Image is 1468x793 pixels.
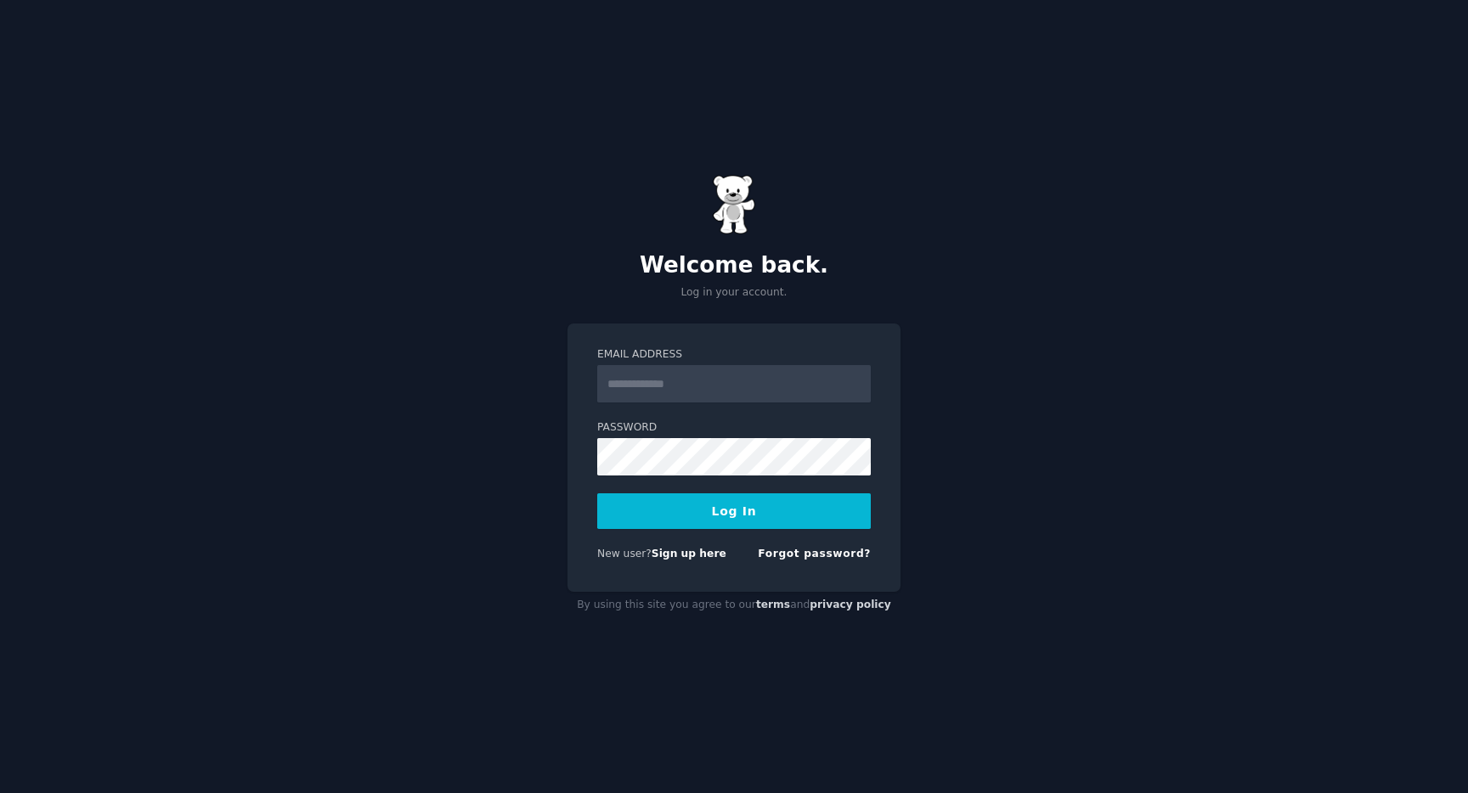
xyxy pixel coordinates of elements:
p: Log in your account. [567,285,901,301]
span: New user? [597,548,652,560]
img: Gummy Bear [713,175,755,234]
a: terms [756,599,790,610]
div: By using this site you agree to our and [567,592,901,619]
label: Email Address [597,347,871,363]
h2: Welcome back. [567,252,901,279]
button: Log In [597,493,871,529]
label: Password [597,420,871,436]
a: privacy policy [810,599,891,610]
a: Forgot password? [758,548,871,560]
a: Sign up here [652,548,726,560]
